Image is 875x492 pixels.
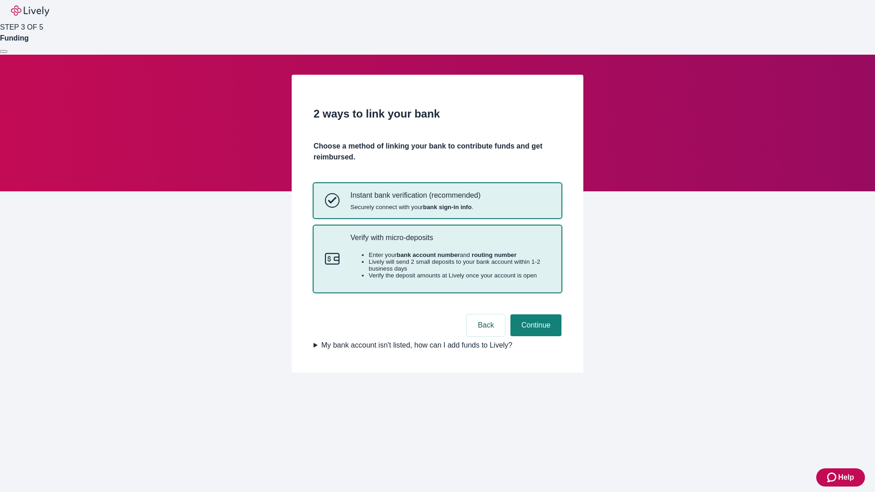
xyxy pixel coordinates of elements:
summary: My bank account isn't listed, how can I add funds to Lively? [314,340,561,351]
p: Instant bank verification (recommended) [350,191,480,200]
strong: bank account number [397,251,460,258]
h4: Choose a method of linking your bank to contribute funds and get reimbursed. [314,141,561,163]
li: Lively will send 2 small deposits to your bank account within 1-2 business days [369,258,550,272]
button: Back [467,314,505,336]
button: Micro-depositsVerify with micro-depositsEnter yourbank account numberand routing numberLively wil... [314,226,561,292]
svg: Zendesk support icon [827,472,838,483]
li: Verify the deposit amounts at Lively once your account is open [369,272,550,279]
h2: 2 ways to link your bank [314,106,561,122]
svg: Micro-deposits [325,251,340,266]
svg: Instant bank verification [325,193,340,208]
strong: routing number [472,251,516,258]
img: Lively [11,5,49,16]
strong: bank sign-in info [423,204,472,210]
li: Enter your and [369,251,550,258]
span: Securely connect with your . [350,204,480,210]
span: Help [838,472,854,483]
button: Instant bank verificationInstant bank verification (recommended)Securely connect with yourbank si... [314,184,561,217]
p: Verify with micro-deposits [350,233,550,242]
button: Zendesk support iconHelp [816,468,865,487]
button: Continue [510,314,561,336]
